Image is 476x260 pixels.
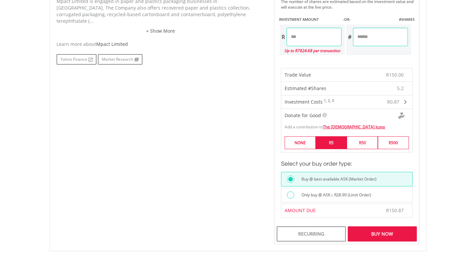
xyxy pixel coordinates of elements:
div: Up to R7824.68 per transaction [280,46,341,55]
span: 5.2 [397,85,404,92]
label: INVESTMENT AMOUNT [279,17,319,22]
div: Buy Now [348,226,417,242]
a: + Show More [57,28,264,34]
div: R [280,28,287,46]
div: Add a contribution to [281,121,412,130]
label: R50 [347,136,378,149]
label: R500 [378,136,409,149]
sup: 1, 2, 3 [324,98,334,103]
label: Buy @ best available ASK (Market Order) [297,176,377,183]
span: Trade Value [285,72,311,78]
span: Donate for Good [285,112,321,118]
label: NONE [285,136,316,149]
img: Donte For Good [398,113,405,119]
div: Learn more about [57,41,264,48]
label: #SHARES [399,17,415,22]
a: The [DEMOGRAPHIC_DATA] Icons [323,124,385,130]
span: R150.87 [386,207,404,213]
span: Estimated #Shares [285,85,326,91]
a: Yahoo Finance [57,54,97,65]
span: R150.00 [386,72,404,78]
label: Only buy @ ASK ≤ R28.90 (Limit Order) [297,191,372,199]
label: -OR- [343,17,351,22]
span: Investment Costs [285,99,323,105]
label: R5 [316,136,347,149]
span: R0.87 [387,99,399,105]
h3: Select your buy order type: [281,159,413,169]
div: # [346,28,353,46]
span: Mpact Limited [96,41,128,47]
div: Recurring [277,226,346,242]
span: AMOUNT DUE [285,207,316,213]
a: Market Research [98,54,142,65]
